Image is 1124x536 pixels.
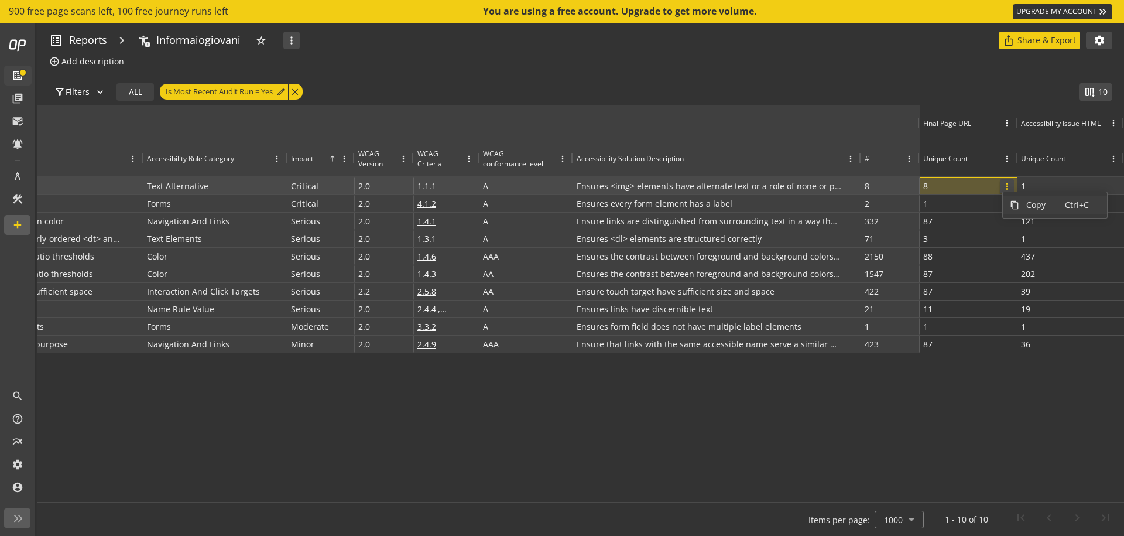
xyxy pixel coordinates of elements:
p: Ensures every form element has a label [577,195,732,212]
mat-icon: mark_email_read [12,115,23,127]
div: Accessibility Rule Category [147,153,234,163]
div: Serious [291,248,320,265]
mat-icon: star [255,35,267,46]
button: Previous page [1035,506,1063,534]
span: 2.5.8 [417,283,436,300]
mat-icon: more_vert [286,35,297,46]
mat-icon: library_books [12,93,23,104]
div: Critical [291,195,318,212]
p: 88 [923,248,933,265]
div: Serious [291,301,320,317]
div: Minor [291,336,314,353]
a: 4.1.2 [417,195,438,212]
button: Next page [1063,506,1091,534]
div: Impact [291,153,313,163]
div: Name Rule Value [147,301,214,317]
div: Critical [291,177,318,194]
mat-icon: search [12,390,23,402]
mat-icon: construction [12,193,23,205]
a: UPGRADE MY ACCOUNT [1013,4,1112,19]
div: 2.0 [358,195,370,212]
a: Reports [49,33,107,48]
span: Reports [69,33,107,48]
span: 4.1.2 [417,195,436,212]
p: Ensure that links with the same accessible name serve a similar purpose [577,336,841,353]
div: Forms [147,195,171,212]
a: 1.3.1 [417,230,438,247]
mat-chip-listbox: Currently applied filters [157,81,305,102]
div: A [483,301,488,317]
div: 1 - 10 of 10 [945,514,988,525]
div: AA [483,265,494,282]
p: 2 [865,195,869,212]
p: Ensures the contrast between foreground and background colors meets WCAG 2 AAA enhanced contrast ... [577,248,841,265]
span: Is Most Recent Audit Run = Yes [166,84,273,100]
button: Filters [49,83,111,101]
div: Serious [291,283,320,300]
button: more_vert [1000,179,1014,193]
mat-icon: help_outline [12,413,23,425]
div: Navigation And Links [147,336,229,353]
div: 2.0 [358,213,370,230]
p: 87 [923,265,933,282]
div: A [483,318,488,335]
div: A [483,195,488,212]
p: 1 [865,318,869,335]
p: 8 [923,177,928,194]
p: Share & Export [1017,35,1076,46]
span: ALL [129,81,142,103]
mat-icon: architecture [12,170,23,182]
p: 1 [1021,230,1026,247]
p: 21 [865,301,874,317]
div: Interaction And Click Targets [147,283,260,300]
div: Items per page: [808,514,870,526]
div: Text Alternative [147,177,208,194]
p: 19 [1021,301,1030,317]
mat-icon: add_circle_outline [49,56,60,67]
div: Serious [291,230,320,247]
div: Forms [147,318,171,335]
div: A [483,213,488,230]
div: Color [147,265,167,282]
mat-icon: edit [276,87,286,97]
div: 2.2 [358,283,370,300]
mat-icon: list_alt [49,33,63,47]
div: Moderate [291,318,329,335]
div: # [865,153,869,163]
p: 3 [923,230,928,247]
a: 2.4.4 [417,301,438,317]
p: 1 [1021,318,1026,335]
div: Unique Count [923,153,968,163]
div: WCAG Version [358,149,387,169]
span: 10 [1098,86,1108,98]
mat-icon: account_circle [12,482,23,493]
mat-icon: list_alt [12,70,23,81]
div: Context Menu [1002,192,1108,219]
span: 1.1.1 [417,177,436,194]
div: A [483,177,488,194]
button: Last page [1091,506,1119,534]
a: 1.4.6 [417,248,438,265]
p: 121 [1021,213,1035,230]
div: WCAG conformance level [483,149,546,169]
p: 422 [865,283,879,300]
span: Ctrl+C [1065,196,1102,214]
p: 1547 [865,265,883,282]
div: Accessibility Issue HTML [1021,118,1101,128]
mat-icon: splitscreen_vertical_add [1084,86,1095,98]
div: Accessibility Solution Description [577,153,684,163]
div: A [483,230,488,247]
span: 1.3.1 [417,230,436,247]
div: 2.0 [358,318,370,335]
button: Add description [49,56,128,67]
p: Ensures form field does not have multiple label elements [577,318,801,335]
p: 202 [1021,265,1035,282]
p: Ensures links have discernible text [577,301,713,317]
mat-icon: multiline_chart [12,436,23,448]
mat-icon: notifications_active [12,138,23,150]
span: 1.4.1 [417,213,436,230]
div: 2.0 [358,230,370,247]
p: Ensure touch target have sufficient size and space [577,283,775,300]
p: 87 [923,283,933,300]
p: Ensures <dl> elements are structured correctly [577,230,762,247]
